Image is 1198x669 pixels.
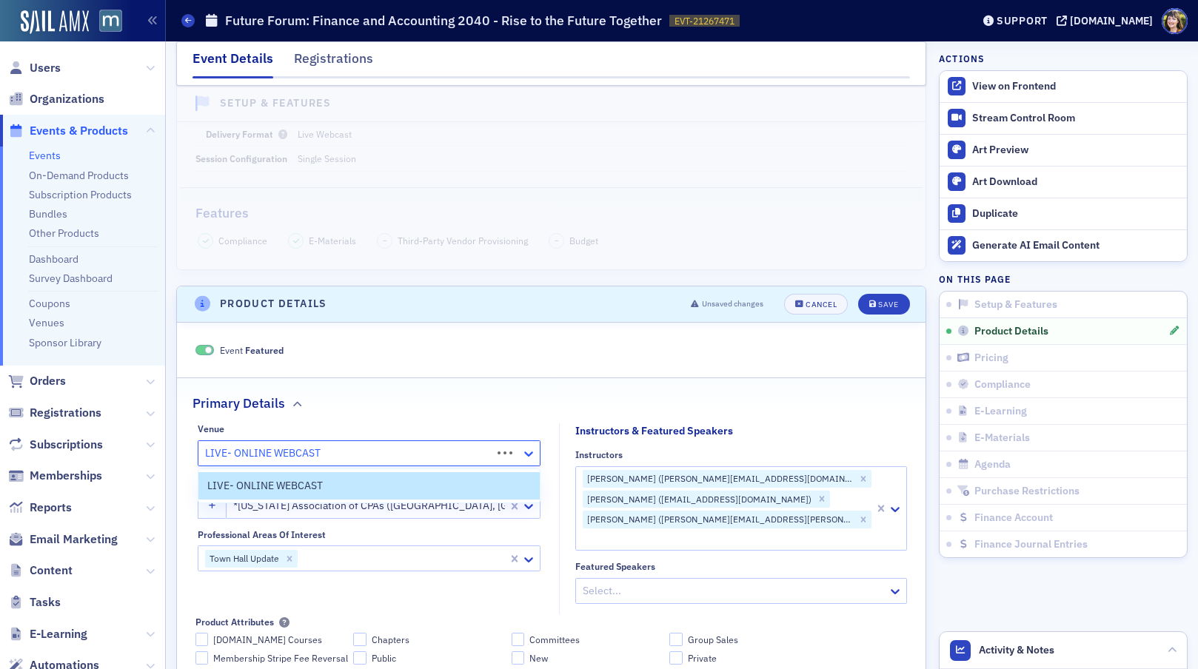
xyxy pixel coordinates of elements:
[30,531,118,548] span: Email Marketing
[8,500,72,516] a: Reports
[8,91,104,107] a: Organizations
[195,345,215,356] span: Featured
[974,298,1057,312] span: Setup & Features
[220,296,327,312] h4: Product Details
[195,651,209,665] input: Membership Stripe Fee Reversal
[974,352,1008,365] span: Pricing
[30,123,128,139] span: Events & Products
[195,152,287,164] span: Session Configuration
[878,300,898,309] div: Save
[675,15,734,27] span: EVT-21267471
[198,529,326,540] div: Professional Areas of Interest
[972,207,1179,221] div: Duplicate
[207,478,323,494] span: LIVE- ONLINE WEBCAST
[669,651,683,665] input: Private
[205,550,281,568] div: Town Hall Update
[29,169,129,182] a: On-Demand Products
[575,561,655,572] div: Featured Speakers
[218,234,267,247] span: Compliance
[855,511,871,528] div: Remove Jessica McClain (jessica.e.mcclain@outlook.com)
[29,336,101,349] a: Sponsor Library
[974,538,1088,551] span: Finance Journal Entries
[8,437,103,453] a: Subscriptions
[8,60,61,76] a: Users
[972,144,1179,157] div: Art Preview
[806,300,837,309] div: Cancel
[213,633,322,646] span: [DOMAIN_NAME] Courses
[8,626,87,642] a: E-Learning
[940,103,1187,134] a: Stream Control Room
[974,405,1027,418] span: E-Learning
[89,10,122,35] a: View Homepage
[198,423,224,434] div: Venue
[512,633,665,646] label: Committees
[669,633,823,646] label: Group Sales
[1057,16,1158,26] button: [DOMAIN_NAME]
[383,235,387,246] span: –
[294,49,373,76] div: Registrations
[298,128,352,140] span: Live Webcast
[940,229,1187,261] button: Generate AI Email Content
[575,423,733,439] div: Instructors & Featured Speakers
[972,175,1179,189] div: Art Download
[21,10,89,34] img: SailAMX
[512,651,665,665] label: New
[195,633,209,646] input: [DOMAIN_NAME] Courses
[353,651,506,665] label: Public
[29,207,67,221] a: Bundles
[193,394,285,413] h2: Primary Details
[29,252,78,266] a: Dashboard
[220,343,284,357] span: Event
[972,112,1179,125] div: Stream Control Room
[398,234,528,247] span: Third-Party Vendor Provisioning
[997,14,1048,27] div: Support
[855,470,871,488] div: Remove Rebekah Olson (rebekah@macpa.org)
[979,642,1054,658] span: Activity & Notes
[8,405,101,421] a: Registrations
[575,449,623,460] div: Instructors
[30,562,73,579] span: Content
[940,134,1187,166] a: Art Preview
[225,12,662,30] h1: Future Forum: Finance and Accounting 2040 - Rise to the Future Together
[939,272,1188,286] h4: On this page
[569,234,598,247] span: Budget
[30,60,61,76] span: Users
[814,491,830,508] div: Remove Bill Sheridan (bill@macpa.org)
[974,458,1011,471] span: Agenda
[974,511,1053,525] span: Finance Account
[529,633,580,646] span: Committees
[29,188,132,201] a: Subscription Products
[1162,8,1188,34] span: Profile
[784,294,848,315] button: Cancel
[8,531,118,548] a: Email Marketing
[974,378,1031,391] span: Compliance
[195,616,274,628] div: Product Attributes
[245,344,284,356] span: Featured
[688,633,738,646] span: Group Sales
[939,52,985,65] h4: Actions
[583,511,855,528] div: [PERSON_NAME] ([PERSON_NAME][EMAIL_ADDRESS][PERSON_NAME][DOMAIN_NAME])
[29,149,61,162] a: Events
[353,633,506,646] label: Chapters
[8,123,128,139] a: Events & Products
[353,651,367,665] input: Public
[702,298,763,310] span: Unsaved changes
[8,373,66,389] a: Orders
[29,272,113,285] a: Survey Dashboard
[353,633,367,646] input: Chapters
[29,226,99,240] a: Other Products
[974,431,1030,445] span: E-Materials
[213,652,348,665] span: Membership Stripe Fee Reversal
[30,468,102,484] span: Memberships
[974,485,1080,498] span: Purchase Restrictions
[669,651,823,665] label: Private
[281,550,298,568] div: Remove Town Hall Update
[372,652,396,665] span: Public
[193,49,273,78] div: Event Details
[30,373,66,389] span: Orders
[858,294,909,315] button: Save
[529,652,548,665] span: New
[29,297,70,310] a: Coupons
[195,651,349,665] label: Membership Stripe Fee Reversal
